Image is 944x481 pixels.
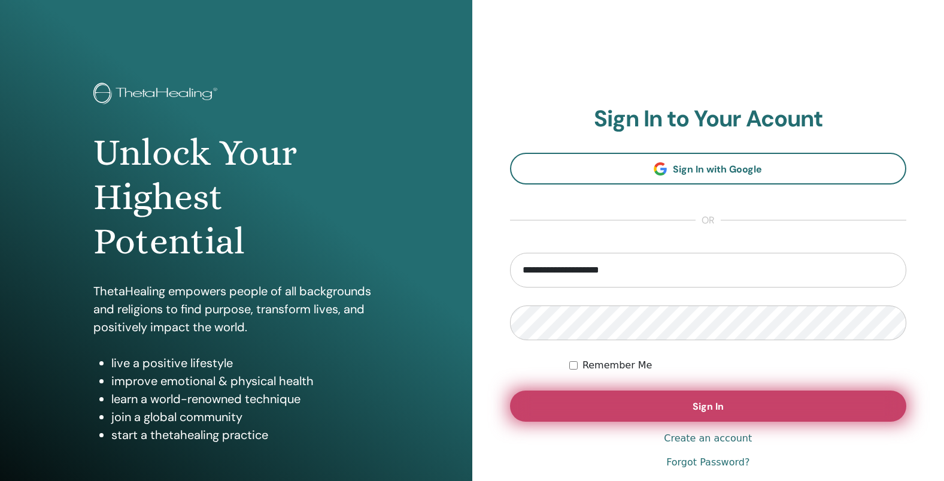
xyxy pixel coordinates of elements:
[569,358,906,373] div: Keep me authenticated indefinitely or until I manually logout
[111,390,378,408] li: learn a world-renowned technique
[664,431,752,446] a: Create an account
[111,354,378,372] li: live a positive lifestyle
[510,105,907,133] h2: Sign In to Your Acount
[111,426,378,444] li: start a thetahealing practice
[111,408,378,426] li: join a global community
[111,372,378,390] li: improve emotional & physical health
[696,213,721,228] span: or
[510,391,907,422] button: Sign In
[666,455,749,470] a: Forgot Password?
[582,358,652,373] label: Remember Me
[693,400,724,413] span: Sign In
[93,131,378,264] h1: Unlock Your Highest Potential
[673,163,762,176] span: Sign In with Google
[93,282,378,336] p: ThetaHealing empowers people of all backgrounds and religions to find purpose, transform lives, a...
[510,153,907,184] a: Sign In with Google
